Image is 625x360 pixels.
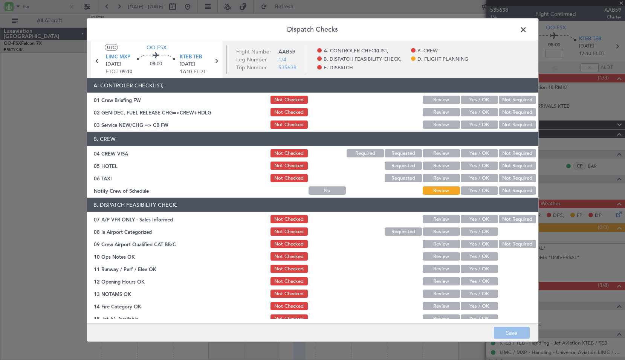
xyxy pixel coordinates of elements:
button: Yes / OK [461,186,498,195]
button: Yes / OK [461,108,498,116]
button: Yes / OK [461,174,498,182]
button: Yes / OK [461,290,498,298]
button: Yes / OK [461,96,498,104]
button: Not Required [499,121,536,129]
button: Yes / OK [461,277,498,285]
button: Yes / OK [461,252,498,261]
button: Yes / OK [461,162,498,170]
button: Not Required [499,108,536,116]
button: Not Required [499,186,536,195]
button: Not Required [499,149,536,157]
button: Not Required [499,174,536,182]
button: Yes / OK [461,265,498,273]
button: Yes / OK [461,121,498,129]
button: Not Required [499,240,536,248]
button: Yes / OK [461,227,498,236]
button: Yes / OK [461,302,498,310]
button: Yes / OK [461,314,498,323]
button: Not Required [499,162,536,170]
button: Yes / OK [461,149,498,157]
button: Yes / OK [461,240,498,248]
button: Not Required [499,96,536,104]
header: Dispatch Checks [87,18,538,41]
button: Not Required [499,215,536,223]
button: Yes / OK [461,215,498,223]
